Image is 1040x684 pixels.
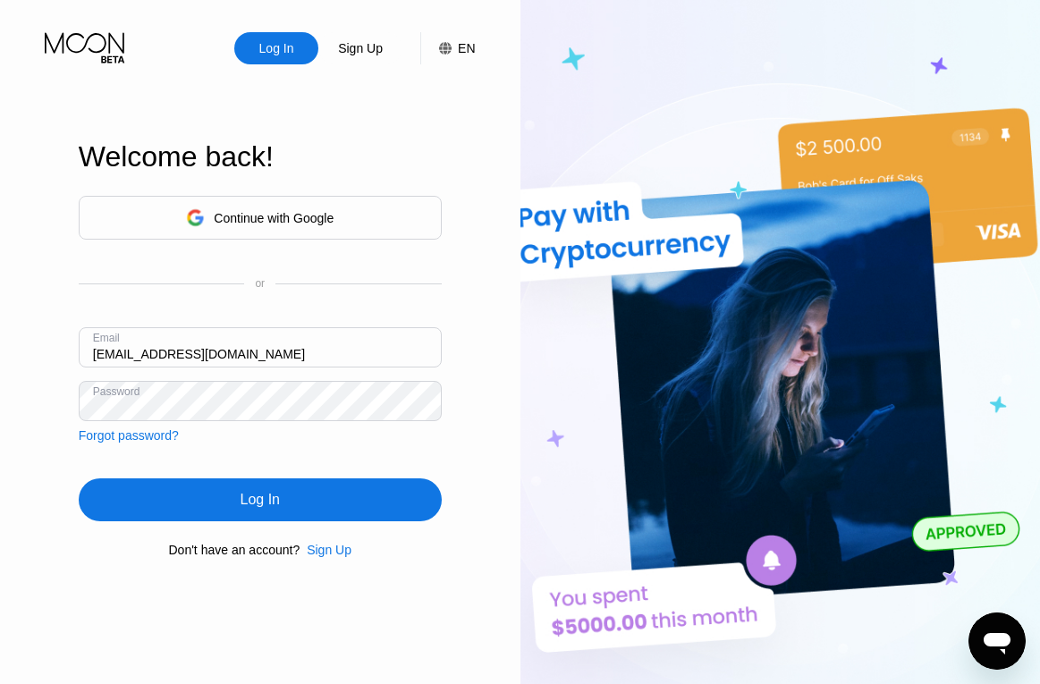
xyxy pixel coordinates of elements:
div: Log In [79,478,442,521]
div: Log In [234,32,318,64]
iframe: Schaltfläche zum Öffnen des Messaging-Fensters [968,612,1026,670]
div: EN [420,32,475,64]
div: Log In [241,491,280,509]
div: Don't have an account? [169,543,300,557]
div: Log In [258,39,296,57]
div: Continue with Google [214,211,334,225]
div: Forgot password? [79,428,179,443]
div: Continue with Google [79,196,442,240]
div: Sign Up [336,39,385,57]
div: Welcome back! [79,140,442,173]
div: or [255,277,265,290]
div: Sign Up [300,543,351,557]
div: Sign Up [318,32,402,64]
div: Sign Up [307,543,351,557]
div: EN [458,41,475,55]
div: Email [93,332,120,344]
div: Password [93,385,140,398]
